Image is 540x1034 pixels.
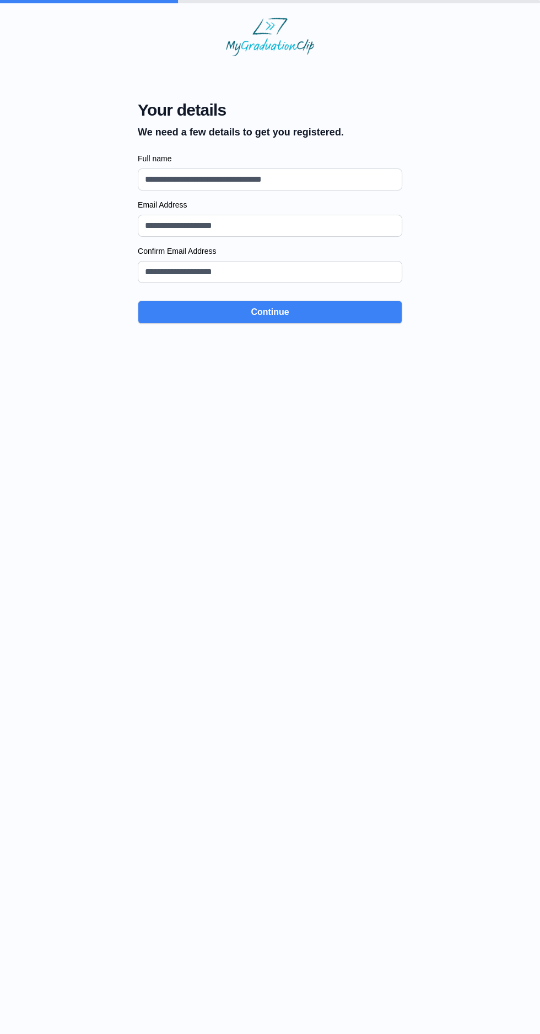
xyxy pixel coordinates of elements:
label: Full name [138,153,402,164]
img: MyGraduationClip [226,18,314,56]
span: Your details [138,100,344,120]
label: Confirm Email Address [138,246,402,257]
p: We need a few details to get you registered. [138,124,344,140]
button: Continue [138,301,402,324]
label: Email Address [138,199,402,210]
